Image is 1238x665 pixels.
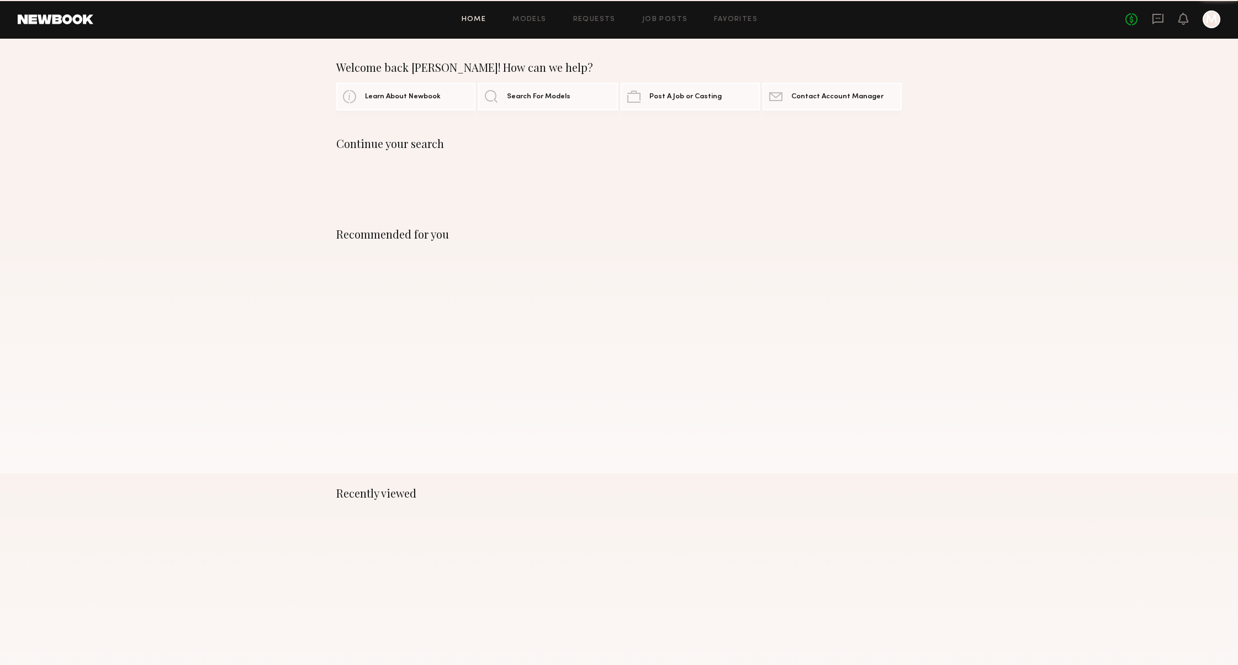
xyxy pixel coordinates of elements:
div: Recently viewed [336,487,902,500]
span: Post A Job or Casting [649,93,722,101]
span: Search For Models [507,93,570,101]
span: Learn About Newbook [365,93,441,101]
span: Contact Account Manager [791,93,883,101]
a: Learn About Newbook [336,83,475,110]
div: Recommended for you [336,228,902,241]
a: Requests [573,16,616,23]
a: M [1203,10,1220,28]
div: Continue your search [336,137,902,150]
div: Welcome back [PERSON_NAME]! How can we help? [336,61,902,74]
a: Models [512,16,546,23]
a: Search For Models [478,83,617,110]
a: Home [462,16,486,23]
a: Job Posts [642,16,688,23]
a: Contact Account Manager [763,83,902,110]
a: Post A Job or Casting [621,83,760,110]
a: Favorites [714,16,758,23]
